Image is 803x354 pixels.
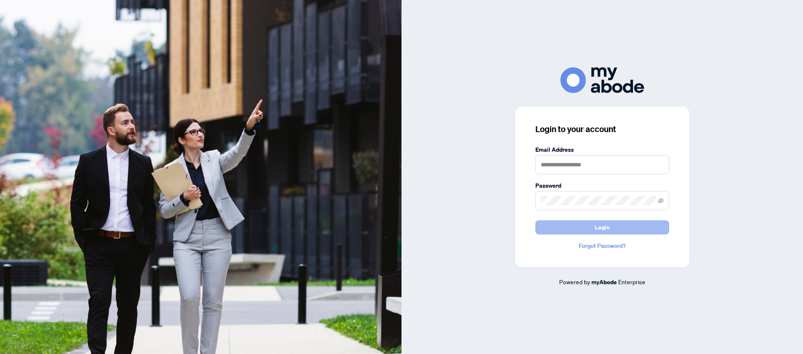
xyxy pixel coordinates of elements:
[591,278,617,287] a: myAbode
[535,145,669,154] label: Email Address
[618,278,645,285] span: Enterprise
[535,123,669,135] h3: Login to your account
[535,241,669,250] a: Forgot Password?
[559,278,590,285] span: Powered by
[658,198,664,204] span: eye-invisible
[535,181,669,190] label: Password
[535,220,669,234] button: Login
[595,221,610,234] span: Login
[560,67,644,93] img: ma-logo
